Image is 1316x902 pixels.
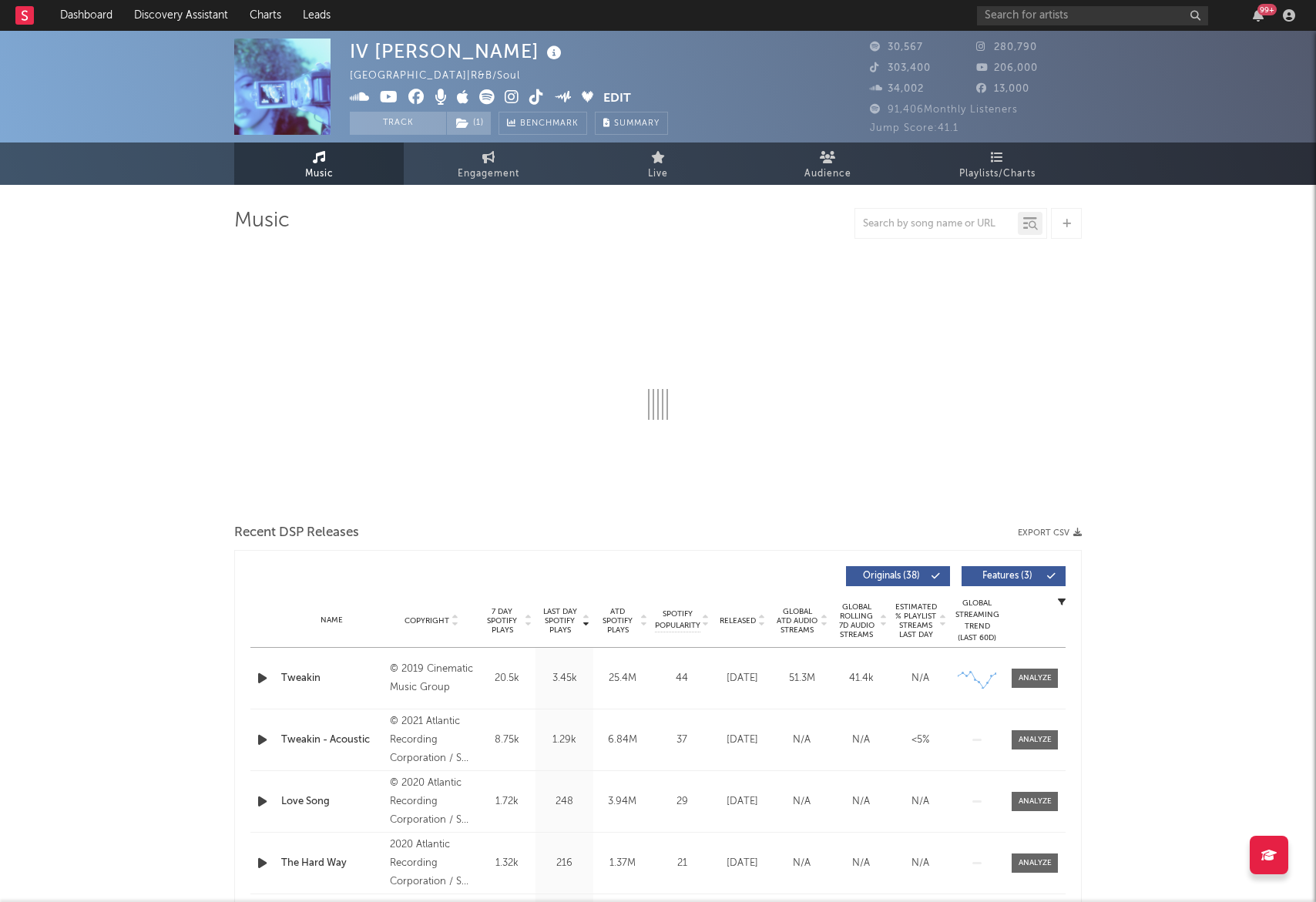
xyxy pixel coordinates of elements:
a: Benchmark [499,112,587,135]
div: 20.5k [482,671,532,686]
span: 303,400 [870,63,931,73]
div: [DATE] [717,671,768,686]
div: N/A [895,794,946,810]
span: Estimated % Playlist Streams Last Day [895,602,937,639]
div: 1.29k [539,733,589,748]
span: Music [305,165,334,183]
div: N/A [776,733,828,748]
span: ( 1 ) [446,112,492,135]
span: Benchmark [520,115,579,133]
span: ATD Spotify Plays [597,607,638,635]
a: Playlists/Charts [912,143,1082,185]
span: 91,406 Monthly Listeners [870,105,1018,115]
div: 1.37M [597,856,647,871]
a: Live [573,143,743,185]
span: Last Day Spotify Plays [539,607,580,635]
span: Playlists/Charts [959,165,1036,183]
div: © 2020 Atlantic Recording Corporation / So Amazin Entertainment [390,774,474,830]
button: (1) [447,112,491,135]
div: <5% [895,733,946,748]
div: 25.4M [597,671,647,686]
a: Music [234,143,404,185]
div: IV [PERSON_NAME] [350,39,566,64]
div: N/A [776,856,828,871]
div: N/A [776,794,828,810]
span: 13,000 [976,84,1029,94]
div: 41.4k [835,671,887,686]
div: [DATE] [717,794,768,810]
a: Tweakin - Acoustic [281,733,382,748]
div: [DATE] [717,733,768,748]
div: [DATE] [717,856,768,871]
div: 51.3M [776,671,828,686]
span: 30,567 [870,42,923,52]
a: The Hard Way [281,856,382,871]
input: Search for artists [977,6,1208,25]
a: Audience [743,143,912,185]
div: 216 [539,856,589,871]
div: 21 [655,856,709,871]
div: 1.72k [482,794,532,810]
div: 99 + [1257,4,1277,15]
div: N/A [835,794,887,810]
span: Spotify Popularity [655,609,700,632]
div: Name [281,615,382,626]
input: Search by song name or URL [855,218,1018,230]
button: 99+ [1253,9,1264,22]
div: N/A [835,856,887,871]
span: 206,000 [976,63,1038,73]
div: 3.94M [597,794,647,810]
span: Live [648,165,668,183]
button: Originals(38) [846,566,950,586]
span: Originals ( 38 ) [856,572,927,581]
span: Engagement [458,165,519,183]
div: 2020 Atlantic Recording Corporation / So Amazin Entertainment [390,836,474,891]
div: 1.32k [482,856,532,871]
span: Recent DSP Releases [234,524,359,542]
div: N/A [835,733,887,748]
div: 8.75k [482,733,532,748]
div: 6.84M [597,733,647,748]
div: © 2021 Atlantic Recording Corporation / So Amazin Entertainment [390,713,474,768]
a: Love Song [281,794,382,810]
div: © 2019 Cinematic Music Group [390,660,474,697]
button: Track [350,112,446,135]
span: 34,002 [870,84,924,94]
div: N/A [895,671,946,686]
div: 248 [539,794,589,810]
div: N/A [895,856,946,871]
div: [GEOGRAPHIC_DATA] | R&B/Soul [350,67,538,86]
div: Global Streaming Trend (Last 60D) [954,598,1000,644]
span: Summary [614,119,660,128]
span: Global Rolling 7D Audio Streams [835,602,878,639]
span: Jump Score: 41.1 [870,123,958,133]
div: 3.45k [539,671,589,686]
span: Audience [804,165,851,183]
div: 37 [655,733,709,748]
div: 29 [655,794,709,810]
a: Tweakin [281,671,382,686]
div: 44 [655,671,709,686]
span: 280,790 [976,42,1037,52]
button: Features(3) [962,566,1066,586]
button: Edit [603,89,631,109]
button: Summary [595,112,668,135]
a: Engagement [404,143,573,185]
button: Export CSV [1018,528,1082,538]
span: Copyright [405,616,449,625]
span: Released [720,616,756,625]
span: Features ( 3 ) [972,572,1042,581]
span: Global ATD Audio Streams [776,607,818,635]
span: 7 Day Spotify Plays [482,607,522,635]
